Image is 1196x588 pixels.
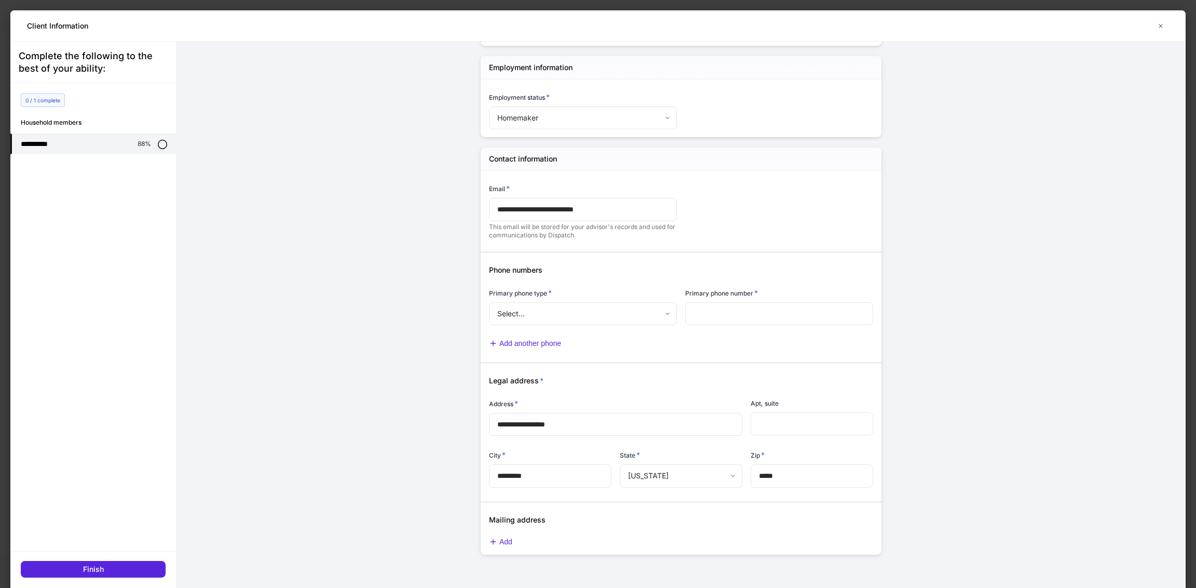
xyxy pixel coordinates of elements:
[489,339,561,348] button: Add another phone
[489,106,676,129] div: Homemaker
[489,288,552,298] h6: Primary phone type
[489,538,512,546] button: Add
[620,450,640,460] h6: State
[21,93,65,107] div: 0 / 1 complete
[21,117,176,127] h6: Household members
[481,363,873,386] div: Legal address
[751,398,779,408] h6: Apt, suite
[489,154,557,164] h5: Contact information
[685,288,758,298] h6: Primary phone number
[489,398,518,409] h6: Address
[489,62,573,73] h5: Employment information
[489,302,676,325] div: Select...
[489,183,510,194] h6: Email
[19,50,168,75] div: Complete the following to the best of your ability:
[138,140,151,148] p: 88%
[489,223,677,239] p: This email will be stored for your advisor's records and used for communications by Dispatch.
[83,564,104,574] div: Finish
[751,450,765,460] h6: Zip
[481,502,873,525] div: Mailing address
[489,450,506,460] h6: City
[489,92,550,102] h6: Employment status
[21,561,166,578] button: Finish
[620,464,742,487] div: [US_STATE]
[27,21,88,31] h5: Client Information
[481,252,873,275] div: Phone numbers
